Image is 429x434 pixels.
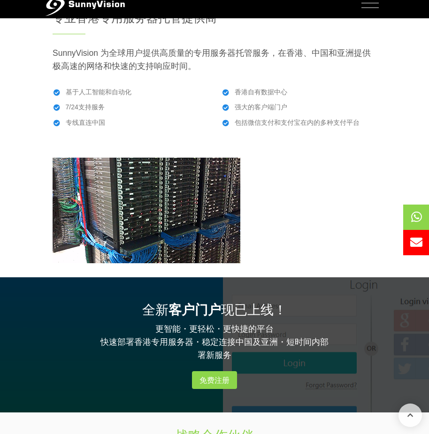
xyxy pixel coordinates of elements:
font: 客户门户 [169,303,221,317]
font: 全新 [142,303,169,317]
font: 专线直连中国 [66,119,105,126]
font: 7/24支持服务 [66,103,105,111]
font: 快速部署香港专用服务器・稳定连接中国及亚洲・短时间内部署新服务 [100,337,329,360]
font: 专业香港专用服务器托管提供商 [53,12,217,24]
font: 强大的客户端门户 [235,103,287,111]
font: 免费注册 [199,376,230,384]
font: SunnyVision 为全球用户提供高质量的专用服务器托管服务，在香港、中国和亚洲提供极高速的网络和快速的支持响应时间。 [53,48,371,71]
font: 包括微信支付和支付宝在内的多种支付平台 [235,119,360,126]
img: SunnyVision HK 数据中心 - 服务器机架 [53,158,240,263]
a: 免费注册 [192,371,237,388]
font: 基于人工智能和自动化 [66,88,131,96]
font: 香港自有数据中心 [235,88,287,96]
font: 现已上线！ [221,303,287,317]
font: 更智能・更轻松・更快捷的平台 [155,324,274,334]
